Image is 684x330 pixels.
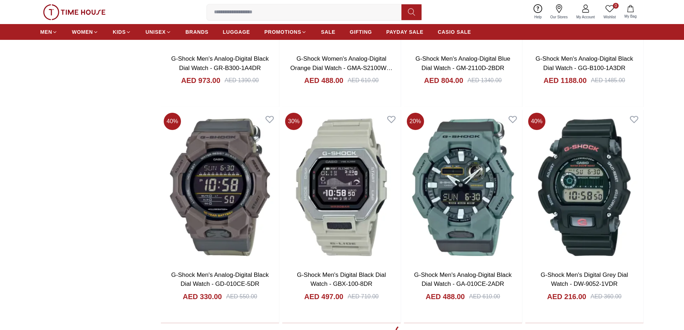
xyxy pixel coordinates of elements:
[161,110,279,264] img: G-Shock Men's Analog-Digital Black Dial Watch - GD-010CE-5DR
[290,55,393,80] a: G-Shock Women's Analog-Digital Orange Dial Watch - GMA-S2100WS-7ADR
[113,25,131,38] a: KIDS
[469,292,500,301] div: AED 610.00
[426,292,465,302] h4: AED 488.00
[386,28,423,36] span: PAYDAY SALE
[531,14,545,20] span: Help
[171,271,269,288] a: G-Shock Men's Analog-Digital Black Dial Watch - GD-010CE-5DR
[186,28,209,36] span: BRANDS
[530,3,546,21] a: Help
[591,292,622,301] div: AED 360.00
[547,292,586,302] h4: AED 216.00
[285,113,302,130] span: 30 %
[186,25,209,38] a: BRANDS
[321,25,335,38] a: SALE
[113,28,126,36] span: KIDS
[601,14,619,20] span: Wishlist
[304,292,343,302] h4: AED 497.00
[145,28,166,36] span: UNISEX
[264,25,307,38] a: PROMOTIONS
[181,75,220,85] h4: AED 973.00
[415,55,510,71] a: G-Shock Men's Analog-Digital Blue Dial Watch - GM-2110D-2BDR
[613,3,619,9] span: 0
[438,25,471,38] a: CASIO SALE
[544,75,587,85] h4: AED 1188.00
[599,3,620,21] a: 0Wishlist
[40,28,52,36] span: MEN
[226,292,257,301] div: AED 550.00
[171,55,269,71] a: G-Shock Men's Analog-Digital Black Dial Watch - GR-B300-1A4DR
[438,28,471,36] span: CASIO SALE
[72,28,93,36] span: WOMEN
[40,25,57,38] a: MEN
[164,113,181,130] span: 40 %
[573,14,598,20] span: My Account
[467,76,502,85] div: AED 1340.00
[297,271,386,288] a: G-Shock Men's Digital Black Dial Watch - GBX-100-8DR
[350,25,372,38] a: GIFTING
[304,75,343,85] h4: AED 488.00
[424,75,463,85] h4: AED 804.00
[348,292,378,301] div: AED 710.00
[407,113,424,130] span: 20 %
[183,292,222,302] h4: AED 330.00
[72,25,98,38] a: WOMEN
[414,271,512,288] a: G-Shock Men's Analog-Digital Black Dial Watch - GA-010CE-2ADR
[348,76,378,85] div: AED 610.00
[43,4,106,20] img: ...
[622,14,639,19] span: My Bag
[223,25,250,38] a: LUGGAGE
[541,271,628,288] a: G-Shock Men's Digital Grey Dial Watch - DW-9052-1VDR
[225,76,259,85] div: AED 1390.00
[525,110,643,264] img: G-Shock Men's Digital Grey Dial Watch - DW-9052-1VDR
[620,4,641,20] button: My Bag
[546,3,572,21] a: Our Stores
[386,25,423,38] a: PAYDAY SALE
[548,14,571,20] span: Our Stores
[223,28,250,36] span: LUGGAGE
[528,113,545,130] span: 40 %
[264,28,301,36] span: PROMOTIONS
[321,28,335,36] span: SALE
[404,110,522,264] img: G-Shock Men's Analog-Digital Black Dial Watch - GA-010CE-2ADR
[536,55,633,71] a: G-Shock Men's Analog-Digital Black Dial Watch - GG-B100-1A3DR
[282,110,400,264] img: G-Shock Men's Digital Black Dial Watch - GBX-100-8DR
[591,76,625,85] div: AED 1485.00
[145,25,171,38] a: UNISEX
[350,28,372,36] span: GIFTING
